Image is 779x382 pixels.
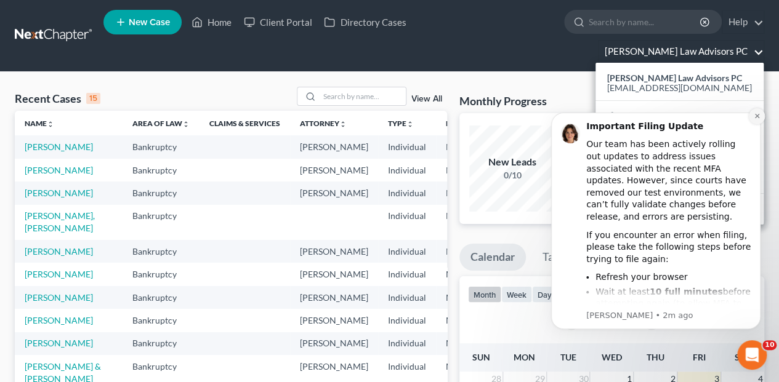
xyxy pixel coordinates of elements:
td: [PERSON_NAME] [290,286,378,309]
a: Calendar [459,244,526,271]
a: [PERSON_NAME] [25,338,93,348]
td: MAB [436,263,496,285]
td: MAB [436,309,496,332]
a: Districtunfold_more [446,119,486,128]
td: MAB [436,181,496,204]
td: [PERSON_NAME] [290,332,378,355]
td: Individual [378,135,436,158]
a: [PERSON_NAME] [25,269,93,279]
div: Recent Cases [15,91,100,106]
input: Search by name... [589,10,701,33]
a: Typeunfold_more [388,119,414,128]
td: Individual [378,263,436,285]
td: Bankruptcy [123,135,200,158]
td: MAB [436,205,496,240]
td: Bankruptcy [123,240,200,263]
i: unfold_more [339,121,347,128]
iframe: Intercom live chat [737,340,767,370]
td: Individual [378,309,436,332]
a: Tasks [531,244,580,271]
button: day [532,286,557,303]
td: Bankruptcy [123,286,200,309]
a: View All [411,95,442,103]
a: Attorneyunfold_more [300,119,347,128]
td: MAB [436,135,496,158]
i: unfold_more [406,121,414,128]
td: Bankruptcy [123,263,200,285]
td: Bankruptcy [123,159,200,181]
td: [PERSON_NAME] [290,159,378,181]
td: MAB [436,286,496,309]
a: [PERSON_NAME] [25,141,93,152]
td: [PERSON_NAME] [290,181,378,204]
div: 15 [86,93,100,104]
td: Individual [378,159,436,181]
td: Individual [378,240,436,263]
span: Sun [472,352,490,362]
i: unfold_more [47,121,54,128]
td: Bankruptcy [123,181,200,204]
a: [PERSON_NAME] Law Advisors PC [599,41,764,63]
td: Individual [378,181,436,204]
h3: Monthly Progress [459,94,547,108]
td: Individual [378,332,436,355]
div: New Leads [469,155,555,169]
button: week [501,286,532,303]
a: Client Portal [238,11,318,33]
span: [EMAIL_ADDRESS][DOMAIN_NAME] [607,82,752,93]
td: [PERSON_NAME] [290,263,378,285]
a: Nameunfold_more [25,119,54,128]
input: Search by name... [320,87,406,105]
a: [PERSON_NAME] [25,188,93,198]
a: [PERSON_NAME] [25,165,93,175]
button: month [468,286,501,303]
a: [PERSON_NAME] [25,292,93,303]
td: [PERSON_NAME] [290,309,378,332]
th: Claims & Services [200,111,290,135]
span: New Case [129,18,170,27]
td: Individual [378,286,436,309]
td: [PERSON_NAME] [290,135,378,158]
div: [PERSON_NAME] Law Advisors PC [595,63,764,225]
a: Help [722,11,764,33]
span: Mon [514,352,535,362]
a: [PERSON_NAME], [PERSON_NAME] [25,210,95,233]
td: MAB [436,240,496,263]
td: Individual [378,205,436,240]
i: unfold_more [182,121,190,128]
td: MAB [436,332,496,355]
a: [PERSON_NAME] [25,315,93,325]
iframe: Intercom notifications message [533,97,779,376]
a: Area of Lawunfold_more [132,119,190,128]
td: [PERSON_NAME] [290,240,378,263]
td: MAB [436,159,496,181]
td: Bankruptcy [123,205,200,240]
a: Directory Cases [318,11,412,33]
strong: [PERSON_NAME] Law Advisors PC [607,73,742,83]
div: 0/10 [469,169,555,181]
span: 10 [762,340,777,350]
td: Bankruptcy [123,309,200,332]
td: Bankruptcy [123,332,200,355]
a: [PERSON_NAME] [25,246,93,257]
a: Home [185,11,238,33]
